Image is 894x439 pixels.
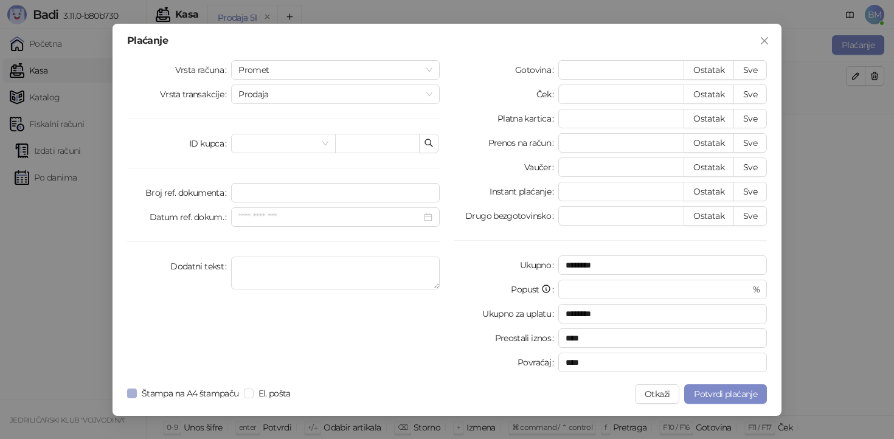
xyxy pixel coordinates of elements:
span: Prodaja [238,85,432,103]
label: Povraćaj [518,353,558,372]
label: Ukupno za uplatu [482,304,558,323]
span: Štampa na A4 štampaču [137,387,244,400]
label: Ček [536,85,558,104]
label: Dodatni tekst [170,257,231,276]
label: Gotovina [515,60,558,80]
label: Vrsta transakcije [160,85,232,104]
button: Ostatak [684,206,734,226]
label: Prenos na račun [488,133,559,153]
button: Sve [733,157,767,177]
label: Drugo bezgotovinsko [465,206,558,226]
label: Vrsta računa [175,60,232,80]
button: Sve [733,60,767,80]
label: Vaučer [524,157,559,177]
button: Otkaži [635,384,679,404]
input: Popust [566,280,750,299]
span: close [760,36,769,46]
input: Datum ref. dokum. [238,210,421,224]
button: Ostatak [684,85,734,104]
div: Plaćanje [127,36,767,46]
button: Ostatak [684,60,734,80]
button: Sve [733,109,767,128]
button: Sve [733,182,767,201]
label: Instant plaćanje [490,182,558,201]
button: Sve [733,206,767,226]
label: Platna kartica [497,109,558,128]
label: Ukupno [520,255,559,275]
button: Sve [733,85,767,104]
label: Datum ref. dokum. [150,207,232,227]
button: Ostatak [684,182,734,201]
input: Broj ref. dokumenta [231,183,440,202]
button: Close [755,31,774,50]
span: El. pošta [254,387,296,400]
button: Ostatak [684,133,734,153]
button: Ostatak [684,157,734,177]
label: Popust [511,280,558,299]
label: ID kupca [189,134,231,153]
label: Broj ref. dokumenta [145,183,231,202]
button: Sve [733,133,767,153]
span: Zatvori [755,36,774,46]
button: Potvrdi plaćanje [684,384,767,404]
textarea: Dodatni tekst [231,257,440,289]
span: Potvrdi plaćanje [694,389,757,399]
span: Promet [238,61,432,79]
button: Ostatak [684,109,734,128]
label: Preostali iznos [495,328,559,348]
